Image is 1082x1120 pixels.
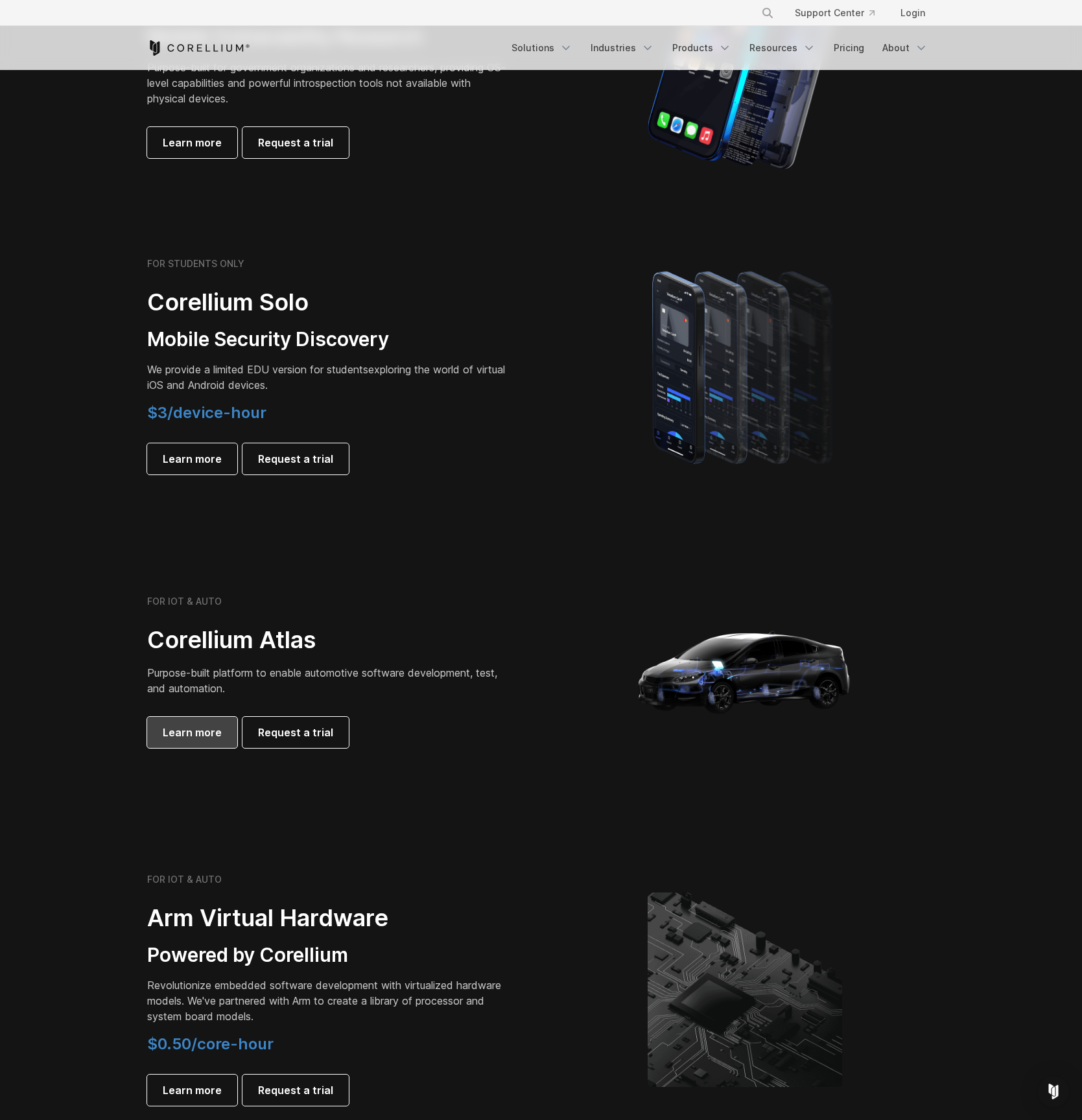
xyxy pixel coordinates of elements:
[147,288,510,317] h2: Corellium Solo
[147,327,510,352] h3: Mobile Security Discovery
[648,892,842,1087] img: Corellium's ARM Virtual Hardware Platform
[746,1,935,25] div: Navigation Menu
[147,127,237,158] a: Learn more
[147,977,510,1024] p: Revolutionize embedded software development with virtualized hardware models. We've partnered wit...
[258,135,333,150] span: Request a trial
[742,36,823,60] a: Resources
[504,36,935,60] div: Navigation Menu
[147,40,250,56] a: Corellium Home
[826,36,872,60] a: Pricing
[875,36,935,60] a: About
[664,36,739,60] a: Products
[242,443,349,474] a: Request a trial
[147,596,222,607] h6: FOR IOT & AUTO
[147,717,237,748] a: Learn more
[147,625,510,655] h2: Corellium Atlas
[163,1082,222,1098] span: Learn more
[615,542,875,801] img: Corellium_Hero_Atlas_alt
[756,1,779,25] button: Search
[147,666,497,695] span: Purpose-built platform to enable automotive software development, test, and automation.
[784,1,885,25] a: Support Center
[147,60,510,106] p: Purpose-built for government organizations and researchers, providing OS-level capabilities and p...
[147,943,510,968] h3: Powered by Corellium
[147,362,510,393] p: exploring the world of virtual iOS and Android devices.
[242,127,349,158] a: Request a trial
[147,363,368,376] span: We provide a limited EDU version for students
[258,1082,333,1098] span: Request a trial
[1038,1076,1069,1107] div: Open Intercom Messenger
[147,904,510,933] h2: Arm Virtual Hardware
[583,36,662,60] a: Industries
[147,1034,274,1053] span: $0.50/core-hour
[147,874,222,885] h6: FOR IOT & AUTO
[242,1075,349,1106] a: Request a trial
[504,36,580,60] a: Solutions
[163,451,222,467] span: Learn more
[258,725,333,740] span: Request a trial
[147,1075,237,1106] a: Learn more
[147,403,266,422] span: $3/device-hour
[242,717,349,748] a: Request a trial
[163,725,222,740] span: Learn more
[890,1,935,25] a: Login
[258,451,333,467] span: Request a trial
[147,258,244,270] h6: FOR STUDENTS ONLY
[147,443,237,474] a: Learn more
[163,135,222,150] span: Learn more
[626,253,863,480] img: A lineup of four iPhone models becoming more gradient and blurred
